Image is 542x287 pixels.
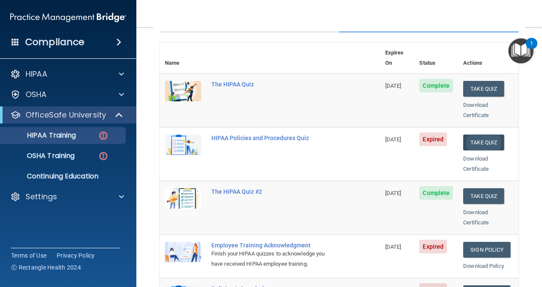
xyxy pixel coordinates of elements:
span: Complete [419,79,453,92]
a: Privacy Policy [57,251,95,260]
p: HIPAA [26,69,47,79]
th: Status [414,43,458,74]
button: Take Quiz [463,188,504,204]
a: Download Certificate [463,155,489,172]
span: [DATE] [385,83,401,89]
img: PMB logo [10,9,126,26]
th: Expires On [380,43,415,74]
img: danger-circle.6113f641.png [98,151,109,161]
button: Take Quiz [463,81,504,97]
th: Name [160,43,206,74]
button: Take Quiz [463,135,504,150]
span: Ⓒ Rectangle Health 2024 [11,263,81,272]
div: Employee Training Acknowledgment [211,242,337,249]
a: OSHA [10,89,124,100]
span: Expired [419,132,447,146]
span: Complete [419,186,453,200]
span: Expired [419,240,447,253]
img: danger-circle.6113f641.png [98,130,109,141]
div: 1 [530,43,533,55]
a: Download Certificate [463,209,489,226]
a: Terms of Use [11,251,46,260]
a: HIPAA [10,69,124,79]
span: [DATE] [385,190,401,196]
a: OfficeSafe University [10,110,124,120]
div: The HIPAA Quiz #2 [211,188,337,195]
span: [DATE] [385,136,401,143]
a: Download Policy [463,263,504,269]
p: OSHA [26,89,47,100]
div: The HIPAA Quiz [211,81,337,88]
div: HIPAA Policies and Procedures Quiz [211,135,337,141]
p: OSHA Training [6,152,75,160]
p: Settings [26,192,57,202]
a: Download Certificate [463,102,489,118]
p: Continuing Education [6,172,122,181]
div: Finish your HIPAA quizzes to acknowledge you have received HIPAA employee training. [211,249,337,269]
span: [DATE] [385,244,401,250]
button: Open Resource Center, 1 new notification [508,38,533,63]
h4: Compliance [25,36,84,48]
a: Sign Policy [463,242,510,258]
a: Settings [10,192,124,202]
p: OfficeSafe University [26,110,106,120]
p: HIPAA Training [6,131,76,140]
th: Actions [458,43,519,74]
